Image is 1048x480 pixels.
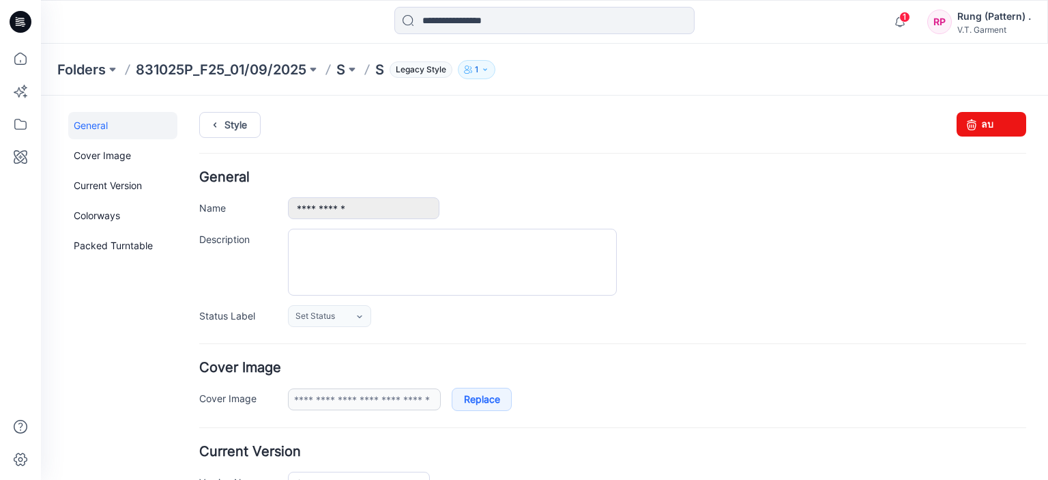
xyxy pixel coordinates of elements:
[158,136,233,151] label: Description
[957,25,1031,35] div: V.T. Garment
[158,295,233,310] label: Cover Image
[384,60,452,79] button: Legacy Style
[158,266,985,279] h4: Cover Image
[375,60,384,79] p: S
[411,292,471,315] a: Replace
[57,60,106,79] a: Folders
[254,214,294,227] span: Set Status
[247,210,330,231] a: Set Status
[957,8,1031,25] div: Rung (Pattern) .
[336,60,345,79] a: S
[158,104,233,119] label: Name
[458,60,495,79] button: 1
[390,61,452,78] span: Legacy Style
[136,60,306,79] a: 831025P_F25_01/09/2025
[475,62,478,77] p: 1
[41,96,1048,480] iframe: edit-style
[899,12,910,23] span: 1
[927,10,952,34] div: RP
[158,350,985,363] h4: Current Version
[158,379,233,394] label: Version Name
[158,212,233,227] label: Status Label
